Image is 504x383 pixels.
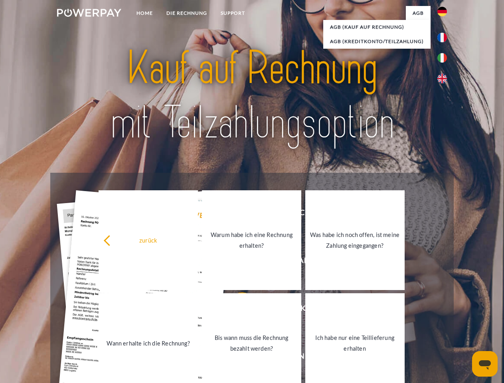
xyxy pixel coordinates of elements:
div: Was habe ich noch offen, ist meine Zahlung eingegangen? [310,229,400,251]
iframe: Schaltfläche zum Öffnen des Messaging-Fensters [472,351,498,377]
a: SUPPORT [214,6,252,20]
div: Ich habe nur eine Teillieferung erhalten [310,332,400,354]
div: Wann erhalte ich die Rechnung? [103,338,193,348]
img: it [437,53,447,63]
a: agb [406,6,431,20]
img: title-powerpay_de.svg [76,38,428,153]
a: AGB (Kreditkonto/Teilzahlung) [323,34,431,49]
div: Bis wann muss die Rechnung bezahlt werden? [207,332,296,354]
a: Was habe ich noch offen, ist meine Zahlung eingegangen? [305,190,405,290]
img: logo-powerpay-white.svg [57,9,121,17]
div: Warum habe ich eine Rechnung erhalten? [207,229,296,251]
a: DIE RECHNUNG [160,6,214,20]
img: de [437,7,447,16]
img: en [437,74,447,83]
div: zurück [103,235,193,245]
img: fr [437,33,447,42]
a: AGB (Kauf auf Rechnung) [323,20,431,34]
a: Home [130,6,160,20]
